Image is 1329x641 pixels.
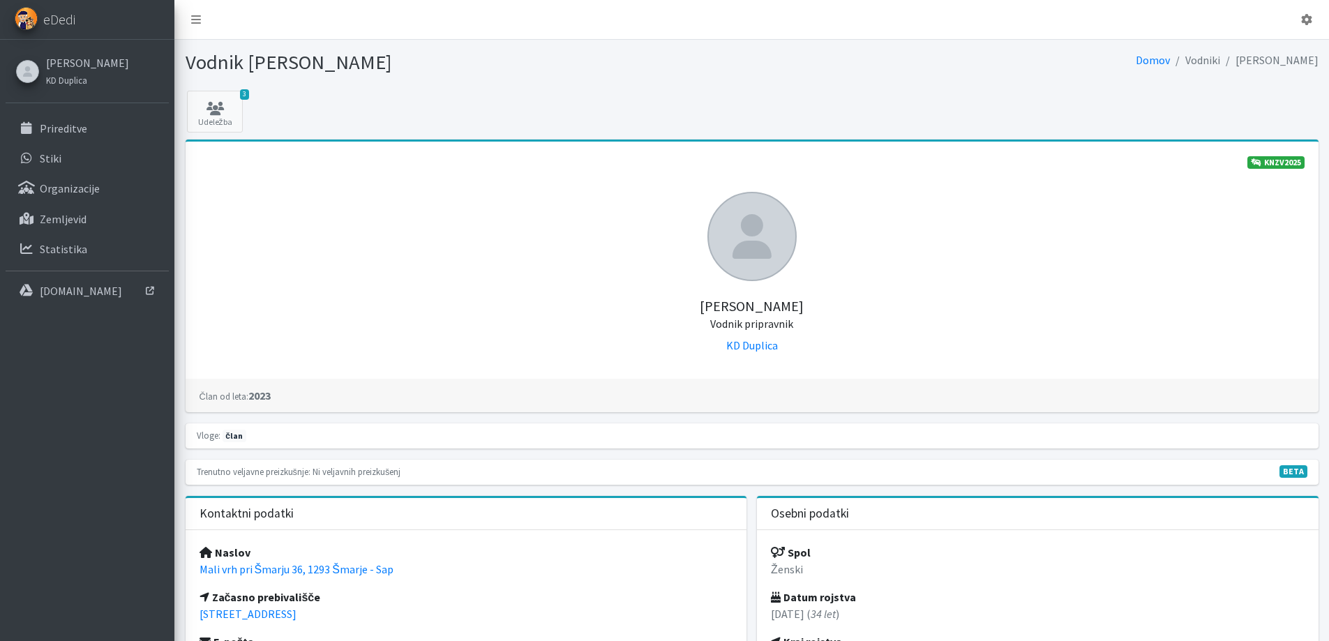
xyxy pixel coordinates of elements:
p: [DOMAIN_NAME] [40,284,122,298]
p: [DATE] ( ) [771,605,1305,622]
a: KD Duplica [726,338,778,352]
small: Vloge: [197,430,220,441]
small: Vodnik pripravnik [710,317,793,331]
a: Statistika [6,235,169,263]
strong: Začasno prebivališče [200,590,321,604]
h3: Kontaktni podatki [200,506,294,521]
span: V fazi razvoja [1279,465,1307,478]
p: Prireditve [40,121,87,135]
a: [DOMAIN_NAME] [6,277,169,305]
p: Zemljevid [40,212,87,226]
a: 3 Udeležba [187,91,243,133]
a: [STREET_ADDRESS] [200,607,296,621]
a: KD Duplica [46,71,129,88]
p: Statistika [40,242,87,256]
span: 3 [240,89,249,100]
strong: Naslov [200,545,250,559]
li: Vodniki [1170,50,1220,70]
h1: Vodnik [PERSON_NAME] [186,50,747,75]
h5: [PERSON_NAME] [200,281,1305,331]
li: [PERSON_NAME] [1220,50,1319,70]
a: KNZV2025 [1247,156,1305,169]
strong: Datum rojstva [771,590,856,604]
small: Član od leta: [200,391,248,402]
a: Mali vrh pri Šmarju 36, 1293 Šmarje - Sap [200,562,393,576]
small: Ni veljavnih preizkušenj [313,466,400,477]
span: član [223,430,246,442]
em: 34 let [811,607,836,621]
a: [PERSON_NAME] [46,54,129,71]
a: Domov [1136,53,1170,67]
p: Ženski [771,561,1305,578]
p: Stiki [40,151,61,165]
a: Prireditve [6,114,169,142]
img: eDedi [15,7,38,30]
a: Organizacije [6,174,169,202]
small: KD Duplica [46,75,87,86]
small: Trenutno veljavne preizkušnje: [197,466,310,477]
p: Organizacije [40,181,100,195]
span: eDedi [43,9,75,30]
strong: Spol [771,545,811,559]
a: Stiki [6,144,169,172]
a: Zemljevid [6,205,169,233]
strong: 2023 [200,389,271,402]
h3: Osebni podatki [771,506,849,521]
